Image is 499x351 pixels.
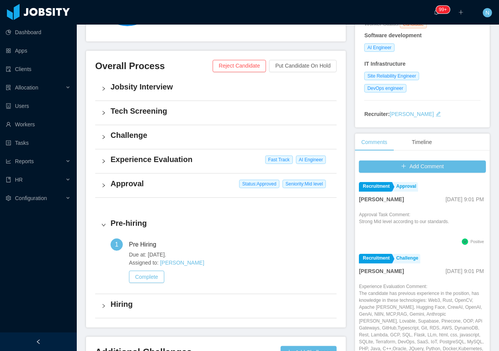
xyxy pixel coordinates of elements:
[101,86,106,91] i: icon: right
[101,223,106,227] i: icon: right
[101,304,106,308] i: icon: right
[446,268,484,274] span: [DATE] 9:01 PM
[364,61,405,67] strong: IT Infrastructure
[392,254,420,263] a: Challenge
[364,84,406,93] span: DevOps engineer
[434,10,439,15] i: icon: bell
[15,84,38,91] span: Allocation
[6,43,71,58] a: icon: appstoreApps
[446,196,484,202] span: [DATE] 9:01 PM
[111,81,330,92] h4: Jobsity Interview
[160,260,204,266] a: [PERSON_NAME]
[6,98,71,114] a: icon: robotUsers
[101,183,106,188] i: icon: right
[101,159,106,164] i: icon: right
[101,135,106,139] i: icon: right
[392,182,418,192] a: Approval
[101,111,106,115] i: icon: right
[436,111,441,117] i: icon: edit
[359,196,404,202] strong: [PERSON_NAME]
[129,251,330,259] span: Due at: [DATE].
[359,254,392,263] a: Recruitment
[6,61,71,77] a: icon: auditClients
[6,195,11,201] i: icon: setting
[129,274,164,280] a: Complete
[111,106,330,116] h4: Tech Screening
[458,10,464,15] i: icon: plus
[95,101,337,125] div: icon: rightTech Screening
[239,180,279,188] span: Status: Approved
[471,240,484,244] span: Positive
[129,271,164,283] button: Complete
[115,241,119,248] span: 1
[111,178,330,189] h4: Approval
[129,259,330,267] span: Assigned to:
[95,125,337,149] div: icon: rightChallenge
[359,182,392,192] a: Recruitment
[95,60,213,72] h3: Overall Process
[95,213,337,237] div: icon: rightPre-hiring
[296,156,326,164] span: AI Engineer
[486,8,489,17] span: N
[111,299,330,310] h4: Hiring
[95,149,337,173] div: icon: rightExperience Evaluation
[359,211,449,237] div: Approval Task Comment:
[95,294,337,318] div: icon: rightHiring
[355,134,393,151] div: Comments
[6,85,11,90] i: icon: solution
[111,218,330,228] h4: Pre-hiring
[359,161,486,173] button: icon: plusAdd Comment
[95,77,337,101] div: icon: rightJobsity Interview
[6,25,71,40] a: icon: pie-chartDashboard
[364,72,419,80] span: Site Reliability Engineer
[129,238,162,251] div: Pre Hiring
[364,21,400,27] span: Worker Status:
[283,180,326,188] span: Seniority: Mid level
[111,130,330,141] h4: Challenge
[359,218,449,225] p: Strong Mid level according to our standards.
[6,177,11,182] i: icon: book
[15,158,34,164] span: Reports
[15,177,23,183] span: HR
[213,60,266,72] button: Reject Candidate
[364,43,395,52] span: AI Engineer
[364,111,390,117] strong: Recruiter:
[95,174,337,197] div: icon: rightApproval
[406,134,438,151] div: Timeline
[15,195,47,201] span: Configuration
[6,135,71,151] a: icon: profileTasks
[436,6,450,13] sup: 1693
[111,154,330,165] h4: Experience Evaluation
[265,156,293,164] span: Fast Track
[364,32,421,38] strong: Software development
[390,111,434,117] a: [PERSON_NAME]
[359,268,404,274] strong: [PERSON_NAME]
[6,159,11,164] i: icon: line-chart
[6,117,71,132] a: icon: userWorkers
[269,60,337,72] button: Put Candidate On Hold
